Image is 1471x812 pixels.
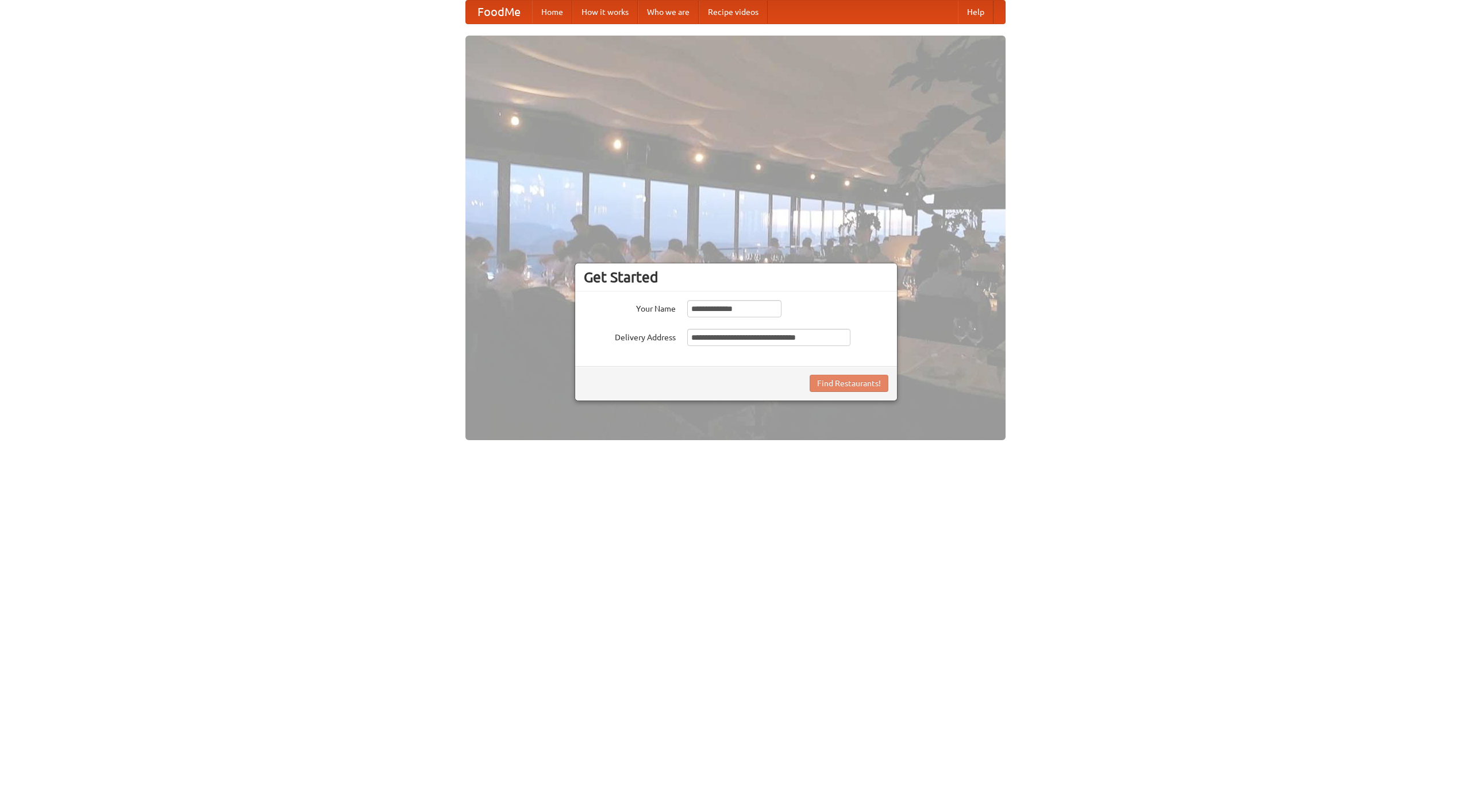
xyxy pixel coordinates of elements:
a: Recipe videos [699,1,768,24]
a: FoodMe [466,1,532,24]
a: How it works [572,1,638,24]
a: Home [532,1,572,24]
a: Help [958,1,993,24]
label: Delivery Address [584,329,676,343]
h3: Get Started [584,269,888,286]
a: Who we are [638,1,699,24]
label: Your Name [584,300,676,314]
button: Find Restaurants! [810,375,888,392]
